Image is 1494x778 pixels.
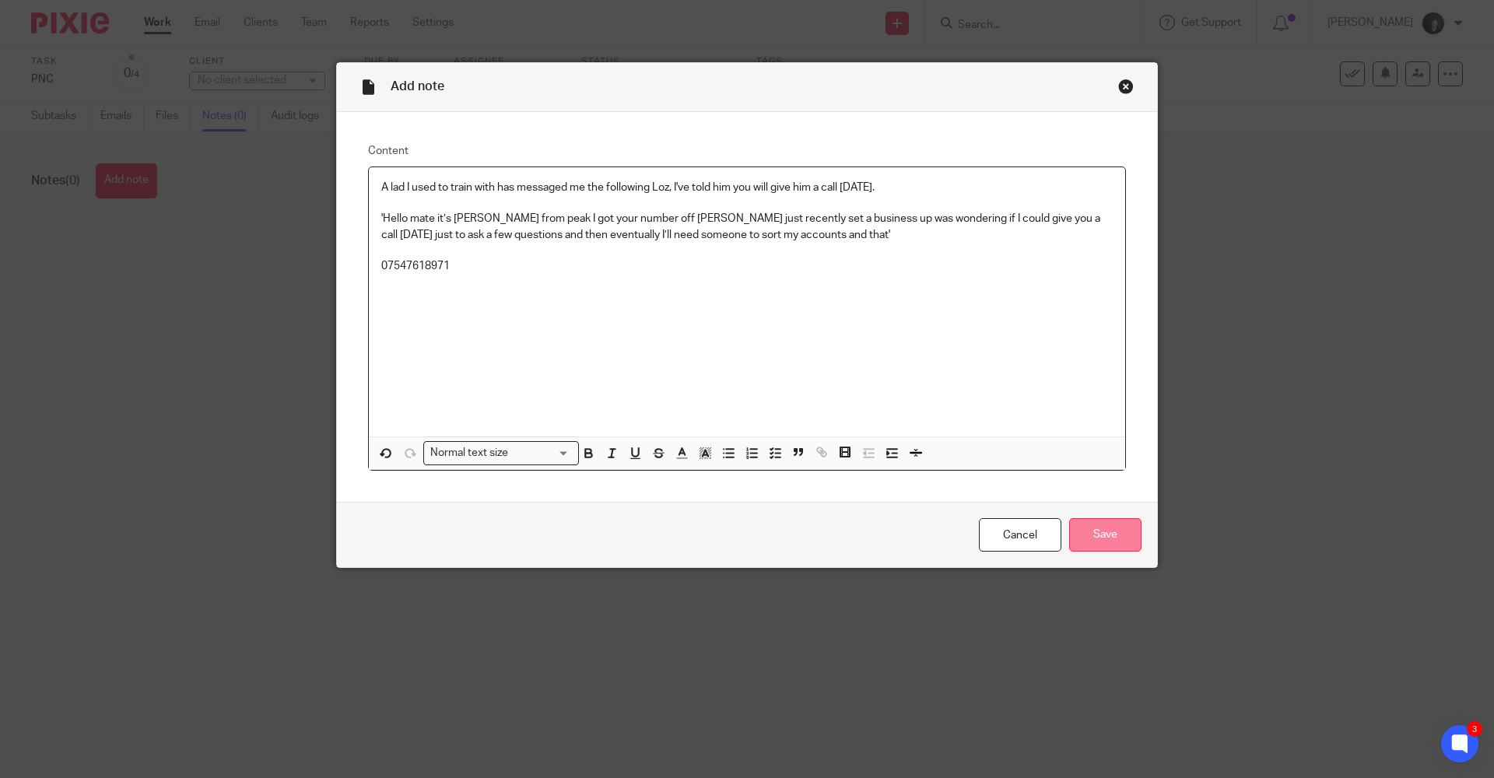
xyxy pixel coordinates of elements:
a: Cancel [979,518,1061,552]
input: Search for option [514,445,570,461]
div: Search for option [423,441,579,465]
input: Save [1069,518,1142,552]
div: 3 [1467,721,1482,737]
p: A lad I used to train with has messaged me the following Loz, I've told him you will give him a c... [381,180,1113,195]
p: 'Hello mate it’s [PERSON_NAME] from peak I got your number off [PERSON_NAME] just recently set a ... [381,211,1113,243]
span: Normal text size [427,445,512,461]
p: 07547618971 [381,258,1113,274]
label: Content [368,143,1126,159]
span: Add note [391,80,444,93]
div: Close this dialog window [1118,79,1134,94]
